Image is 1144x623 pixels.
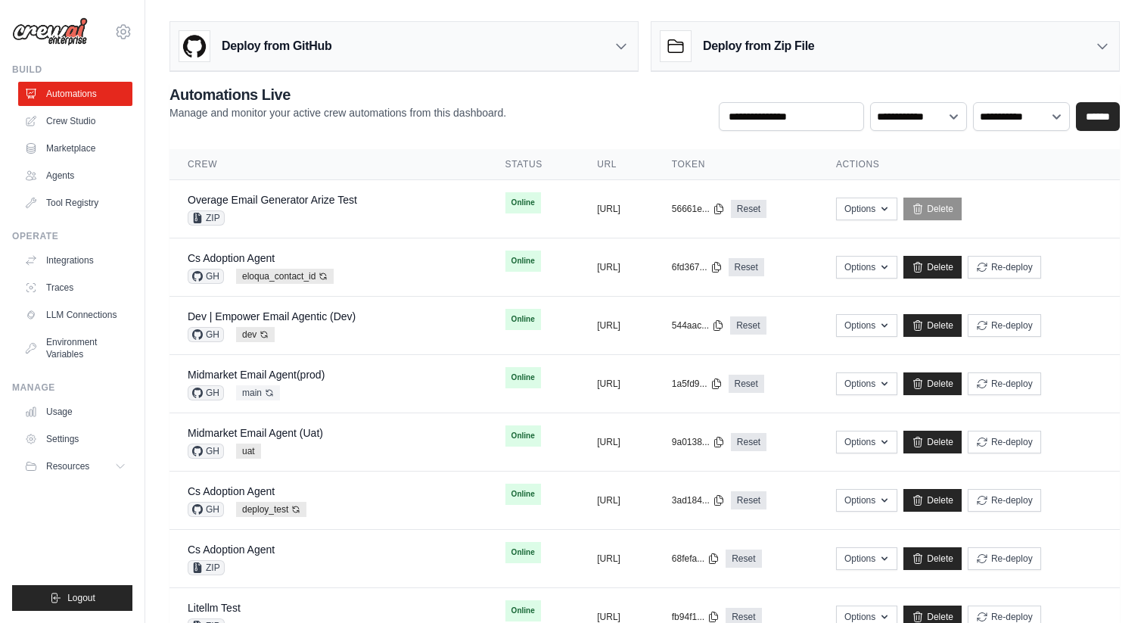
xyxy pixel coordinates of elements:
h3: Deploy from GitHub [222,37,331,55]
a: Reset [731,433,766,451]
button: 6fd367... [672,261,723,273]
a: Reset [731,200,766,218]
a: Environment Variables [18,330,132,366]
span: Online [505,309,541,330]
span: dev [236,327,275,342]
span: Online [505,251,541,272]
a: Automations [18,82,132,106]
a: Delete [903,314,962,337]
a: Integrations [18,248,132,273]
h3: Deploy from Zip File [703,37,814,55]
a: Cs Adoption Agent [188,252,275,264]
button: Options [836,198,897,220]
button: Re-deploy [968,489,1041,512]
a: Dev | Empower Email Agentic (Dev) [188,310,356,322]
button: Logout [12,585,132,611]
th: Actions [818,149,1120,180]
span: eloqua_contact_id [236,269,334,284]
span: Online [505,484,541,505]
button: 1a5fd9... [672,378,723,390]
a: Usage [18,400,132,424]
a: Tool Registry [18,191,132,215]
button: Options [836,489,897,512]
a: Marketplace [18,136,132,160]
span: Logout [67,592,95,604]
div: Manage [12,382,132,394]
a: Midmarket Email Agent(prod) [188,369,325,381]
button: Re-deploy [968,547,1041,570]
span: ZIP [188,210,225,226]
button: 56661e... [672,203,725,215]
span: GH [188,269,224,284]
button: 68fefa... [672,553,720,565]
button: Re-deploy [968,314,1041,337]
a: Reset [731,491,766,509]
a: Midmarket Email Agent (Uat) [188,427,323,439]
img: GitHub Logo [179,31,210,61]
a: Reset [729,258,764,276]
button: Options [836,314,897,337]
a: Reset [726,550,761,568]
a: Delete [903,198,962,220]
span: Online [505,542,541,563]
a: Settings [18,427,132,451]
span: GH [188,385,224,400]
h2: Automations Live [169,84,506,105]
th: URL [579,149,654,180]
img: Logo [12,17,88,46]
button: Re-deploy [968,256,1041,279]
button: Options [836,547,897,570]
button: Re-deploy [968,372,1041,395]
button: Options [836,431,897,453]
a: Delete [903,372,962,395]
span: ZIP [188,560,225,575]
a: Cs Adoption Agent [188,544,275,556]
p: Manage and monitor your active crew automations from this dashboard. [169,105,506,120]
span: Resources [46,460,89,472]
span: GH [188,327,224,342]
a: Traces [18,276,132,300]
div: Build [12,64,132,76]
span: Online [505,367,541,388]
span: Online [505,425,541,447]
th: Status [487,149,580,180]
span: Online [505,192,541,213]
a: Litellm Test [188,602,241,614]
button: Options [836,256,897,279]
span: GH [188,502,224,517]
span: uat [236,444,261,459]
span: GH [188,444,224,459]
a: Overage Email Generator Arize Test [188,194,357,206]
div: Operate [12,230,132,242]
a: Agents [18,164,132,188]
a: Delete [903,431,962,453]
span: main [236,385,280,400]
a: Reset [729,375,764,393]
a: LLM Connections [18,303,132,327]
button: Options [836,372,897,395]
a: Reset [730,316,766,335]
button: Resources [18,454,132,478]
span: Online [505,600,541,621]
a: Delete [903,547,962,570]
a: Cs Adoption Agent [188,485,275,497]
a: Delete [903,489,962,512]
button: fb94f1... [672,611,720,623]
a: Crew Studio [18,109,132,133]
button: 9a0138... [672,436,725,448]
button: 544aac... [672,319,724,332]
th: Token [654,149,818,180]
button: Re-deploy [968,431,1041,453]
span: deploy_test [236,502,306,517]
th: Crew [169,149,487,180]
a: Delete [903,256,962,279]
button: 3ad184... [672,494,725,506]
